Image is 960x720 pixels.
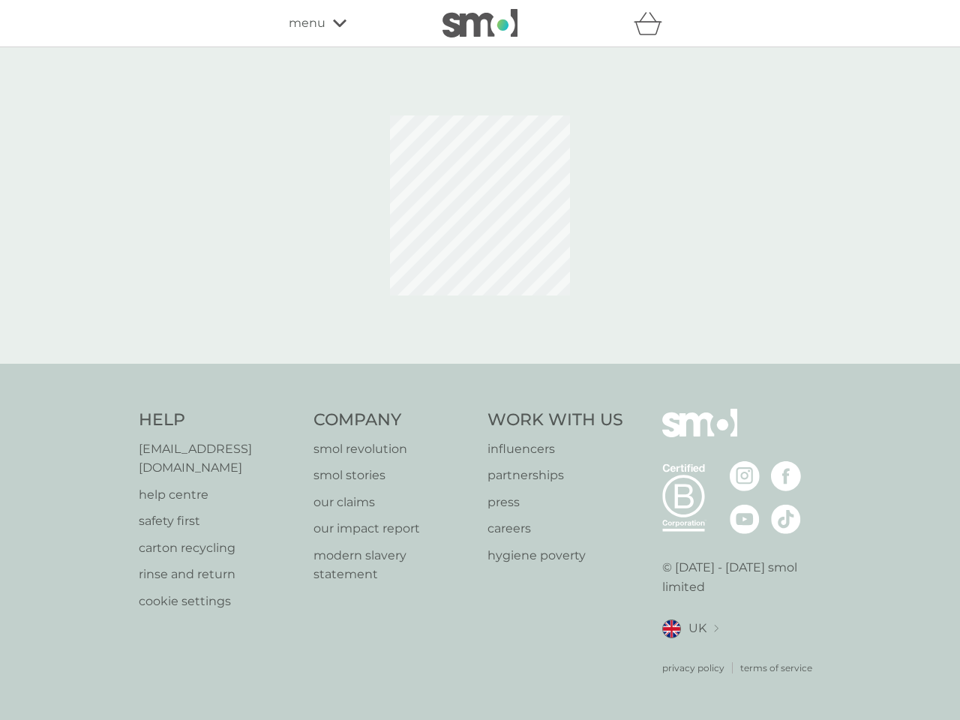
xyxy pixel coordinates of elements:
a: our impact report [313,519,473,538]
a: our claims [313,493,473,512]
a: rinse and return [139,565,298,584]
img: visit the smol Facebook page [771,461,801,491]
img: UK flag [662,619,681,638]
img: select a new location [714,625,718,633]
a: safety first [139,511,298,531]
h4: Company [313,409,473,432]
a: terms of service [740,661,812,675]
img: smol [442,9,517,37]
img: smol [662,409,737,460]
a: help centre [139,485,298,505]
span: menu [289,13,325,33]
a: influencers [487,439,623,459]
a: cookie settings [139,592,298,611]
a: smol revolution [313,439,473,459]
p: © [DATE] - [DATE] smol limited [662,558,822,596]
a: careers [487,519,623,538]
img: visit the smol Instagram page [730,461,760,491]
a: carton recycling [139,538,298,558]
a: hygiene poverty [487,546,623,565]
img: visit the smol Youtube page [730,504,760,534]
a: press [487,493,623,512]
a: [EMAIL_ADDRESS][DOMAIN_NAME] [139,439,298,478]
h4: Help [139,409,298,432]
h4: Work With Us [487,409,623,432]
div: basket [634,8,671,38]
a: modern slavery statement [313,546,473,584]
img: visit the smol Tiktok page [771,504,801,534]
a: smol stories [313,466,473,485]
a: partnerships [487,466,623,485]
span: UK [688,619,706,638]
a: privacy policy [662,661,724,675]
